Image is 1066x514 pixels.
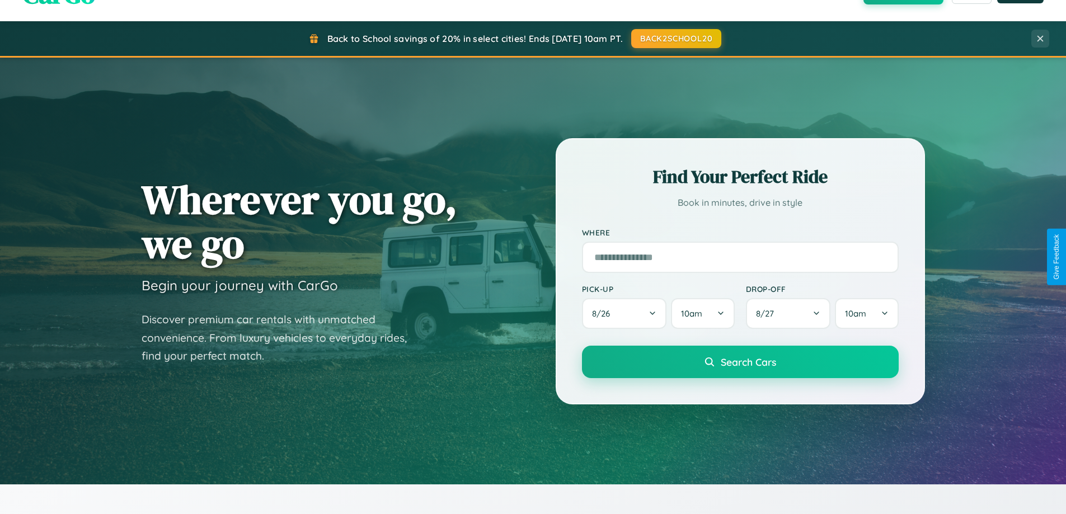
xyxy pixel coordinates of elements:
span: Search Cars [721,356,776,368]
h1: Wherever you go, we go [142,177,457,266]
button: 8/27 [746,298,831,329]
button: BACK2SCHOOL20 [631,29,721,48]
span: 10am [845,308,866,319]
span: Back to School savings of 20% in select cities! Ends [DATE] 10am PT. [327,33,623,44]
span: 10am [681,308,702,319]
button: 8/26 [582,298,667,329]
h3: Begin your journey with CarGo [142,277,338,294]
div: Give Feedback [1053,234,1060,280]
p: Discover premium car rentals with unmatched convenience. From luxury vehicles to everyday rides, ... [142,310,421,365]
h2: Find Your Perfect Ride [582,164,899,189]
button: 10am [671,298,734,329]
label: Drop-off [746,284,899,294]
button: 10am [835,298,898,329]
p: Book in minutes, drive in style [582,195,899,211]
span: 8 / 27 [756,308,779,319]
label: Where [582,228,899,237]
span: 8 / 26 [592,308,616,319]
button: Search Cars [582,346,899,378]
label: Pick-up [582,284,735,294]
